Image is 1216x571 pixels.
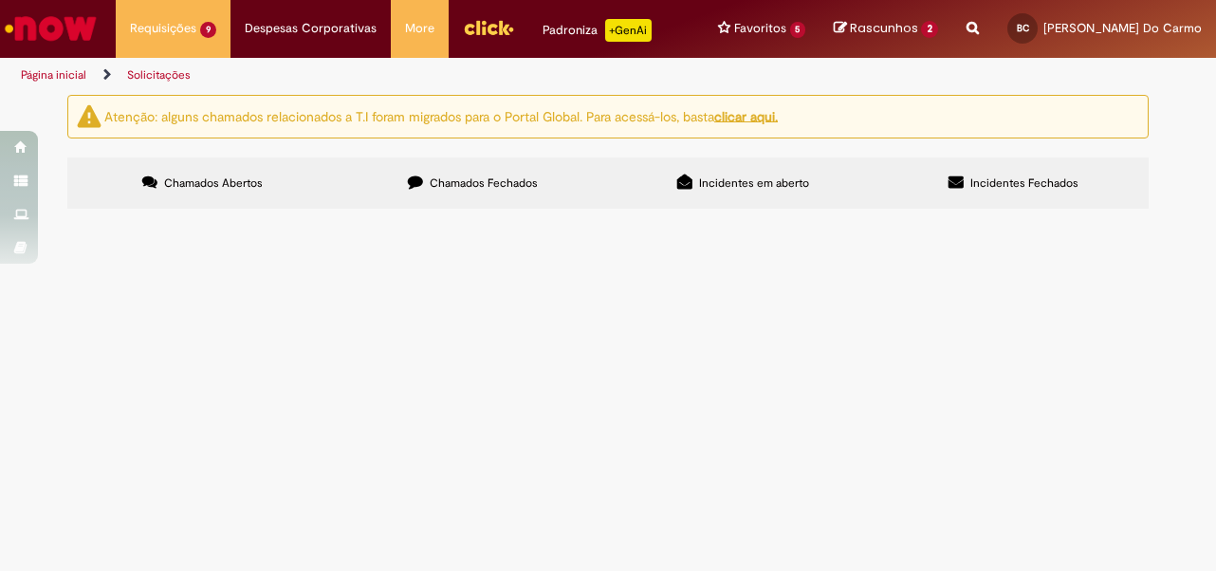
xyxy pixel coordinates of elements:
span: 9 [200,22,216,38]
img: click_logo_yellow_360x200.png [463,13,514,42]
ul: Trilhas de página [14,58,797,93]
span: 2 [921,21,938,38]
p: +GenAi [605,19,652,42]
a: Solicitações [127,67,191,83]
span: Despesas Corporativas [245,19,377,38]
span: Chamados Abertos [164,175,263,191]
a: Página inicial [21,67,86,83]
span: BC [1017,22,1029,34]
span: Incidentes em aberto [699,175,809,191]
a: clicar aqui. [714,107,778,124]
span: Favoritos [734,19,786,38]
span: More [405,19,434,38]
span: Chamados Fechados [430,175,538,191]
span: Requisições [130,19,196,38]
span: [PERSON_NAME] Do Carmo [1043,20,1202,36]
img: ServiceNow [2,9,100,47]
a: Rascunhos [834,20,938,38]
span: Rascunhos [850,19,918,37]
span: 5 [790,22,806,38]
ng-bind-html: Atenção: alguns chamados relacionados a T.I foram migrados para o Portal Global. Para acessá-los,... [104,107,778,124]
span: Incidentes Fechados [970,175,1078,191]
div: Padroniza [543,19,652,42]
